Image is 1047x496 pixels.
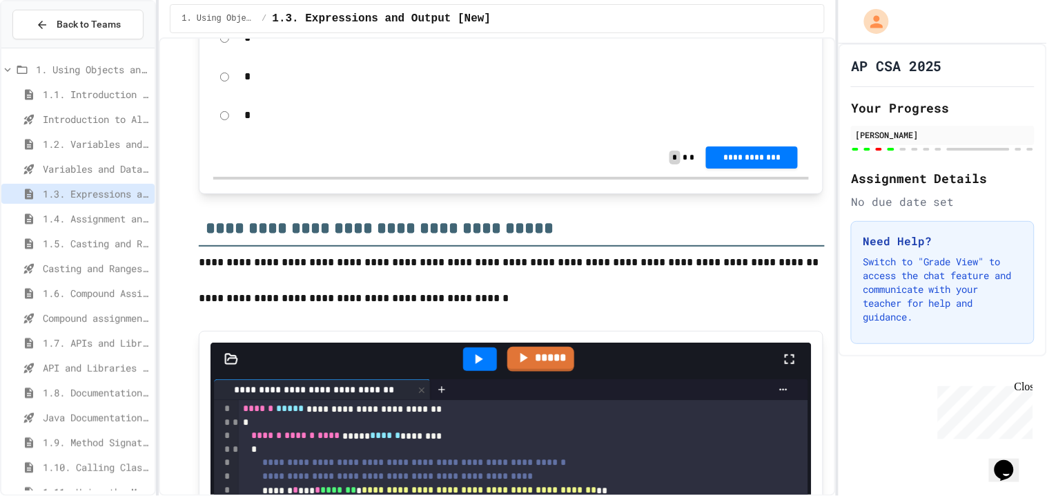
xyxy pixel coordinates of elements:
p: Switch to "Grade View" to access the chat feature and communicate with your teacher for help and ... [863,255,1023,324]
div: My Account [850,6,892,37]
span: Java Documentation with Comments - Topic 1.8 [43,410,149,425]
div: Chat with us now!Close [6,6,95,88]
h3: Need Help? [863,233,1023,249]
span: 1.7. APIs and Libraries [43,336,149,350]
span: 1.8. Documentation with Comments and Preconditions [43,385,149,400]
span: 1. Using Objects and Methods [36,62,149,77]
div: [PERSON_NAME] [855,128,1030,141]
span: 1.2. Variables and Data Types [43,137,149,151]
iframe: chat widget [932,381,1033,439]
span: Compound assignment operators - Quiz [43,311,149,325]
span: 1.6. Compound Assignment Operators [43,286,149,301]
h2: Your Progress [851,98,1035,117]
button: Back to Teams [12,10,144,39]
h1: AP CSA 2025 [851,56,942,75]
span: 1.4. Assignment and Input [43,211,149,226]
span: Variables and Data Types - Quiz [43,162,149,176]
h2: Assignment Details [851,169,1035,188]
span: 1.3. Expressions and Output [New] [43,187,149,201]
span: Introduction to Algorithms, Programming, and Compilers [43,112,149,126]
span: / [262,13,266,24]
span: 1.9. Method Signatures [43,435,149,450]
span: Back to Teams [57,17,121,32]
span: Casting and Ranges of variables - Quiz [43,261,149,276]
div: No due date set [851,193,1035,210]
span: API and Libraries - Topic 1.7 [43,361,149,375]
span: 1. Using Objects and Methods [182,13,256,24]
span: 1.3. Expressions and Output [New] [272,10,491,27]
span: 1.1. Introduction to Algorithms, Programming, and Compilers [43,87,149,102]
span: 1.5. Casting and Ranges of Values [43,236,149,251]
span: 1.10. Calling Class Methods [43,460,149,475]
iframe: chat widget [989,441,1033,482]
